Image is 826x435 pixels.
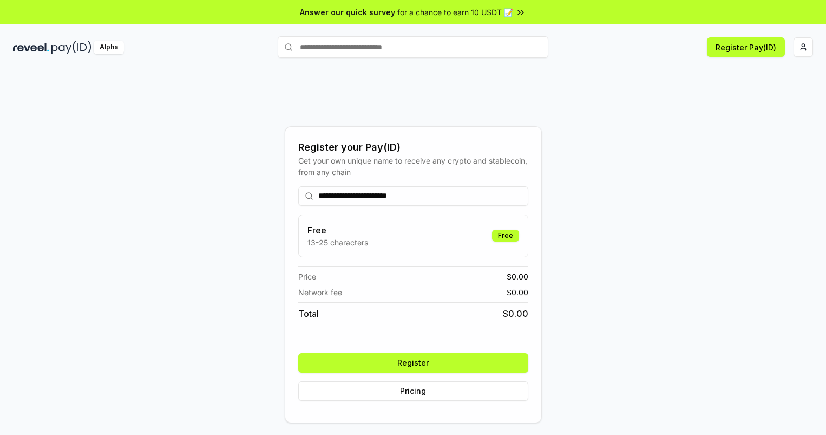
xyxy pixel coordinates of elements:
[13,41,49,54] img: reveel_dark
[707,37,785,57] button: Register Pay(ID)
[397,7,513,18] span: for a chance to earn 10 USDT 📝
[307,224,368,237] h3: Free
[507,287,528,298] span: $ 0.00
[298,307,319,320] span: Total
[298,381,528,401] button: Pricing
[51,41,91,54] img: pay_id
[94,41,124,54] div: Alpha
[507,271,528,282] span: $ 0.00
[503,307,528,320] span: $ 0.00
[300,7,395,18] span: Answer our quick survey
[298,155,528,178] div: Get your own unique name to receive any crypto and stablecoin, from any chain
[298,140,528,155] div: Register your Pay(ID)
[298,353,528,373] button: Register
[307,237,368,248] p: 13-25 characters
[298,271,316,282] span: Price
[492,230,519,242] div: Free
[298,287,342,298] span: Network fee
